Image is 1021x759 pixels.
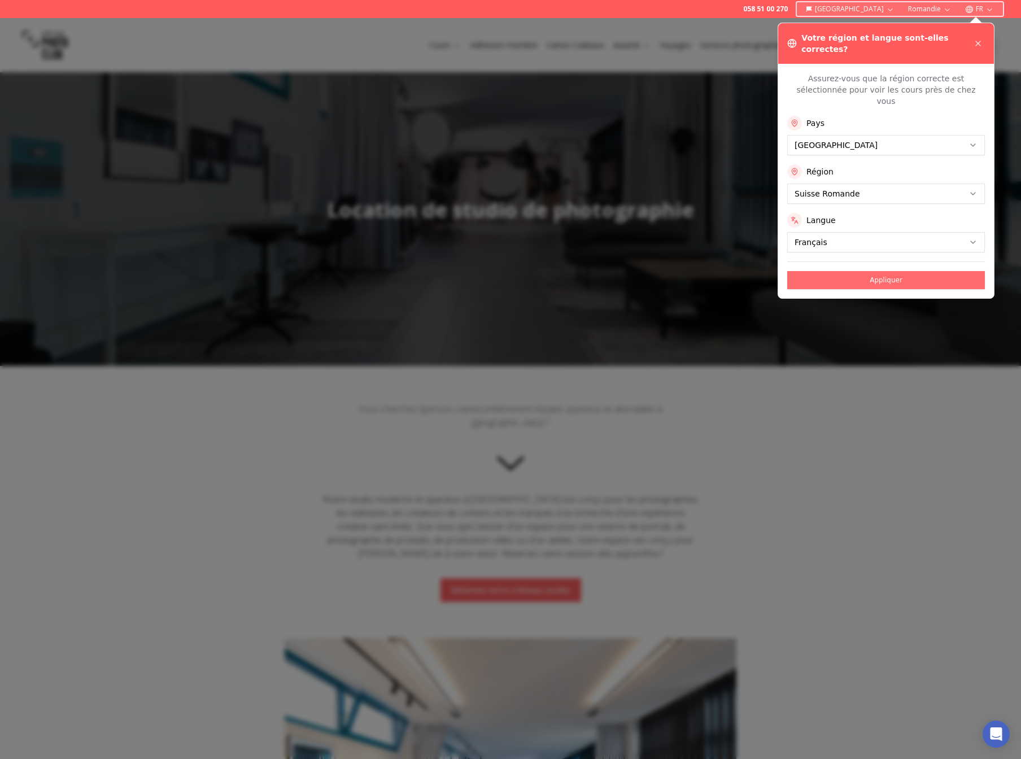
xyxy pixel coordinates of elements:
[983,721,1010,748] div: Open Intercom Messenger
[806,166,834,177] label: Région
[787,73,985,107] p: Assurez-vous que la région correcte est sélectionnée pour voir les cours près de chez vous
[801,32,971,55] h3: Votre région et langue sont-elles correctes?
[806,215,836,226] label: Langue
[806,117,824,129] label: Pays
[787,271,985,289] button: Appliquer
[961,2,998,16] button: FR
[801,2,899,16] button: [GEOGRAPHIC_DATA]
[743,5,788,14] a: 058 51 00 270
[904,2,956,16] button: Romandie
